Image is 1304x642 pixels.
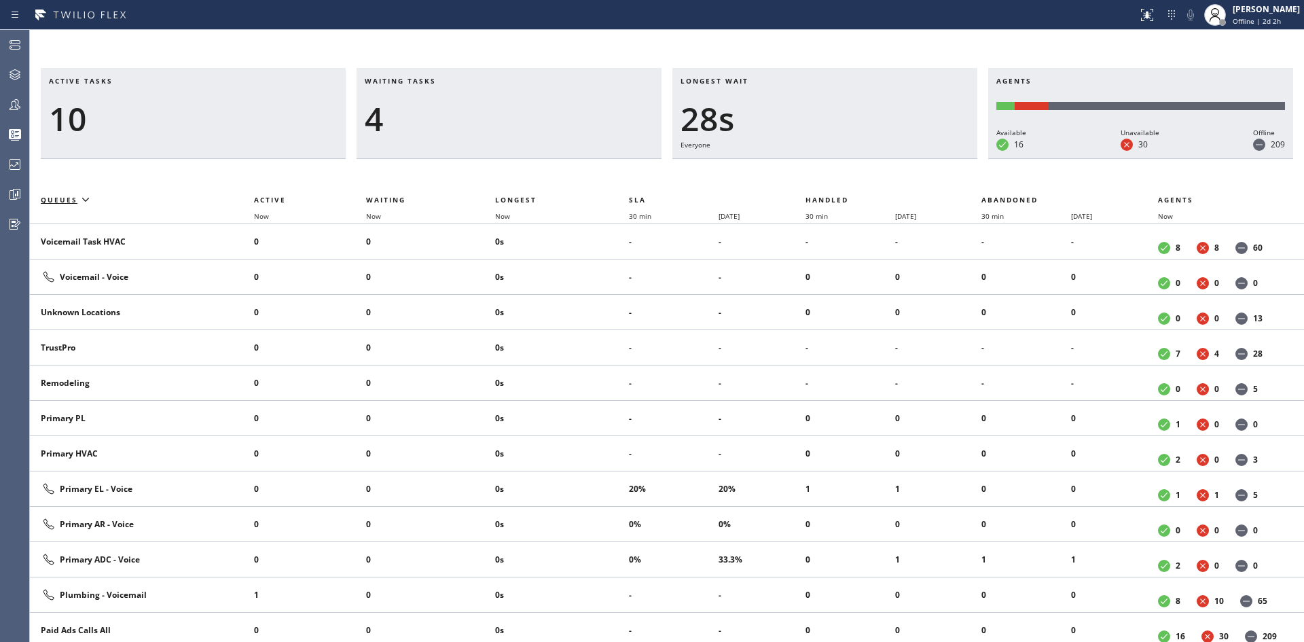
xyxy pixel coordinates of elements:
dt: Unavailable [1121,139,1133,151]
dt: Unavailable [1197,454,1209,466]
dd: 13 [1253,313,1263,324]
li: 0 [895,620,982,641]
li: 0 [254,478,366,500]
li: 0 [1071,408,1158,429]
li: - [629,337,719,359]
dd: 3 [1253,454,1258,465]
span: 30 min [629,211,651,221]
li: 0 [895,584,982,606]
li: 0 [981,266,1071,288]
dd: 1 [1176,418,1180,430]
dd: 0 [1253,277,1258,289]
dd: 8 [1176,595,1180,607]
li: 0% [719,514,805,535]
li: 0 [805,620,895,641]
div: Paid Ads Calls All [41,624,243,636]
dd: 5 [1253,489,1258,501]
li: - [895,372,982,394]
span: Now [254,211,269,221]
li: - [629,408,719,429]
li: 0 [805,549,895,571]
div: Available [996,126,1026,139]
dt: Unavailable [1197,313,1209,325]
span: Waiting tasks [365,76,436,86]
div: Everyone [681,139,969,151]
li: - [981,337,1071,359]
li: 0 [805,443,895,465]
div: Primary AR - Voice [41,516,243,533]
span: Now [366,211,381,221]
dt: Unavailable [1197,595,1209,607]
li: 0 [1071,478,1158,500]
li: - [1071,231,1158,253]
span: Agents [1158,195,1193,204]
button: Mute [1181,5,1200,24]
dd: 4 [1214,348,1219,359]
dd: 0 [1214,560,1219,571]
div: 10 [49,99,338,139]
li: 0 [254,408,366,429]
dt: Unavailable [1197,489,1209,501]
dt: Available [996,139,1009,151]
li: 0 [1071,266,1158,288]
li: 0 [254,443,366,465]
li: 0 [895,302,982,323]
li: 20% [719,478,805,500]
span: Offline | 2d 2h [1233,16,1281,26]
dt: Offline [1235,560,1248,572]
li: - [719,584,805,606]
dt: Available [1158,489,1170,501]
div: Offline: 209 [1049,102,1285,110]
dt: Offline [1235,313,1248,325]
dd: 0 [1253,524,1258,536]
li: 0 [1071,443,1158,465]
li: - [981,372,1071,394]
li: - [895,231,982,253]
span: Now [1158,211,1173,221]
dt: Offline [1235,418,1248,431]
div: Primary PL [41,412,243,424]
dd: 28 [1253,348,1263,359]
dt: Offline [1240,595,1252,607]
div: Primary ADC - Voice [41,552,243,568]
li: 0% [629,549,719,571]
dt: Available [1158,418,1170,431]
li: 0 [895,514,982,535]
dt: Available [1158,454,1170,466]
li: - [629,584,719,606]
li: 0s [495,372,629,394]
li: 0s [495,266,629,288]
dd: 0 [1176,277,1180,289]
dd: 209 [1263,630,1277,642]
span: Active tasks [49,76,113,86]
dt: Unavailable [1197,560,1209,572]
li: 0 [366,302,495,323]
dt: Unavailable [1197,383,1209,395]
li: 0% [629,514,719,535]
span: Longest wait [681,76,748,86]
span: 30 min [981,211,1004,221]
li: 0s [495,478,629,500]
span: Now [495,211,510,221]
li: 0 [981,620,1071,641]
li: 0s [495,443,629,465]
div: Unavailable: 30 [1015,102,1049,110]
li: 0 [254,302,366,323]
li: 0 [805,584,895,606]
li: - [629,302,719,323]
dd: 0 [1214,418,1219,430]
li: 0 [1071,514,1158,535]
li: 0s [495,337,629,359]
span: Agents [996,76,1032,86]
dd: 8 [1176,242,1180,253]
dt: Offline [1235,277,1248,289]
div: Remodeling [41,377,243,389]
li: - [719,231,805,253]
li: 0 [254,514,366,535]
div: Primary HVAC [41,448,243,459]
li: 0s [495,408,629,429]
li: 20% [629,478,719,500]
li: - [981,231,1071,253]
li: - [629,231,719,253]
li: 0 [366,337,495,359]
